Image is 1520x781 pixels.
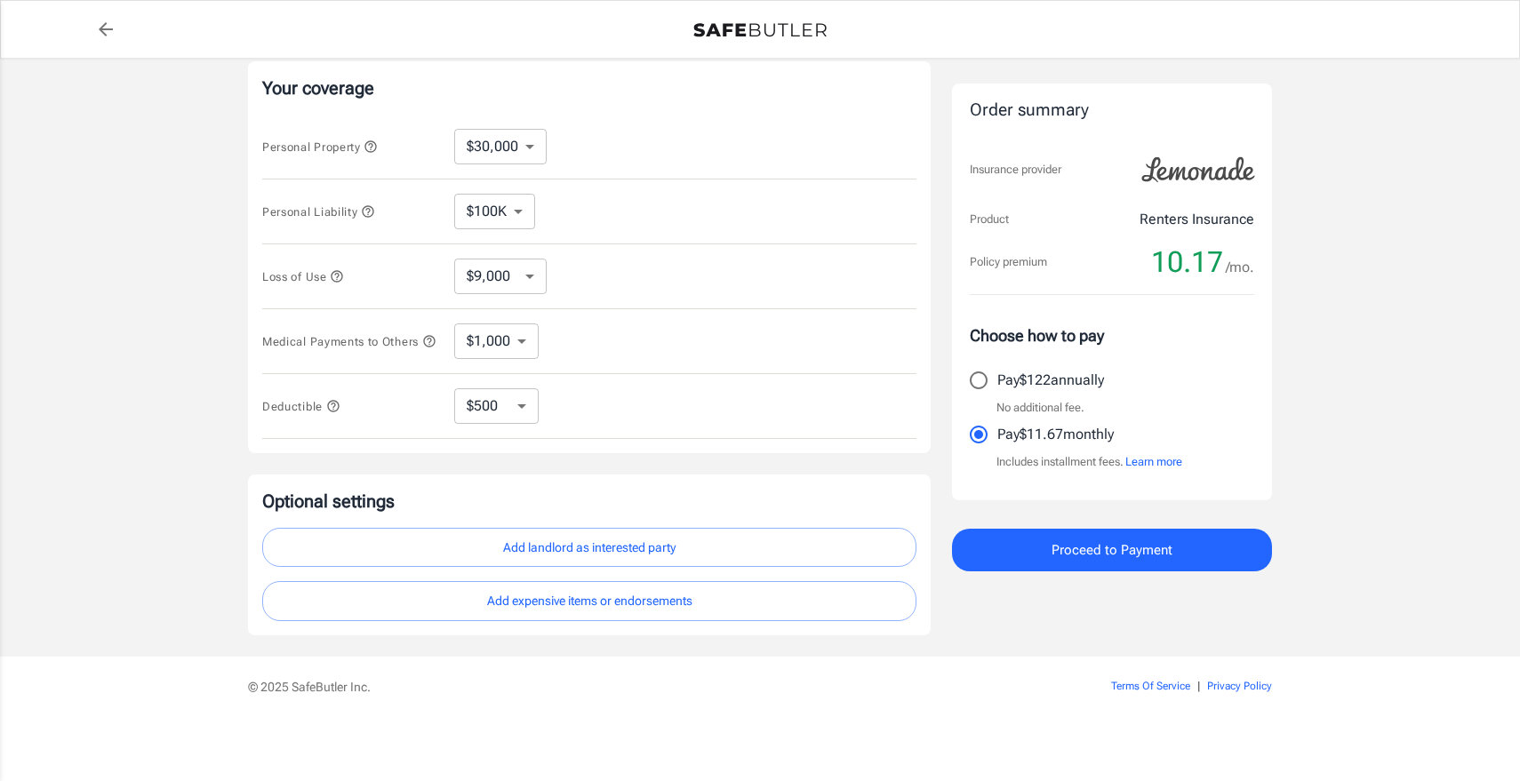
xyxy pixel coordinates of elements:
p: Policy premium [970,253,1047,271]
p: Renters Insurance [1140,209,1254,230]
a: Terms Of Service [1111,680,1190,692]
span: Personal Liability [262,205,375,219]
p: Pay $11.67 monthly [997,424,1114,445]
img: Lemonade [1132,145,1265,195]
p: © 2025 SafeButler Inc. [248,678,1011,696]
a: Privacy Policy [1207,680,1272,692]
div: Order summary [970,98,1254,124]
p: Insurance provider [970,161,1061,179]
a: back to quotes [88,12,124,47]
button: Add landlord as interested party [262,528,916,568]
p: Product [970,211,1009,228]
button: Add expensive items or endorsements [262,581,916,621]
p: Optional settings [262,489,916,514]
span: Loss of Use [262,270,344,283]
span: Deductible [262,400,340,413]
button: Proceed to Payment [952,529,1272,571]
button: Learn more [1125,453,1182,471]
span: 10.17 [1151,244,1223,280]
img: Back to quotes [693,23,827,37]
span: /mo. [1226,255,1254,280]
span: Medical Payments to Others [262,335,436,348]
button: Personal Liability [262,201,375,222]
button: Medical Payments to Others [262,331,436,352]
p: Includes installment fees. [996,453,1182,471]
button: Loss of Use [262,266,344,287]
span: Personal Property [262,140,378,154]
span: Proceed to Payment [1052,538,1172,562]
p: Choose how to pay [970,323,1254,347]
span: | [1197,680,1200,692]
button: Deductible [262,395,340,417]
p: No additional fee. [996,399,1084,417]
p: Pay $122 annually [997,370,1104,391]
p: Your coverage [262,76,916,100]
button: Personal Property [262,136,378,157]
